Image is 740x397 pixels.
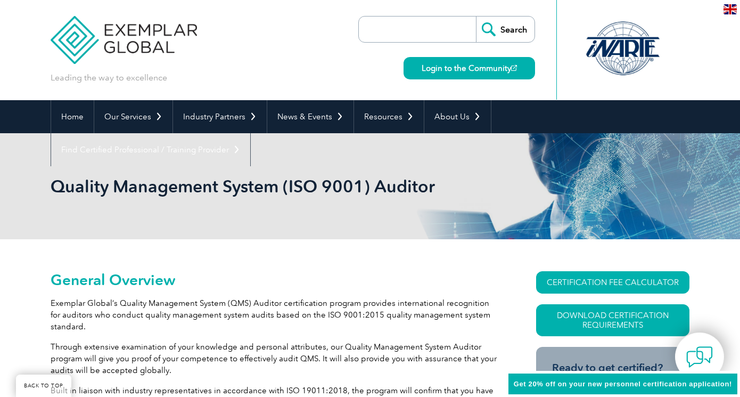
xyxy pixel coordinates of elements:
[476,17,535,42] input: Search
[173,100,267,133] a: Industry Partners
[51,341,498,376] p: Through extensive examination of your knowledge and personal attributes, our Quality Management S...
[536,304,689,336] a: Download Certification Requirements
[51,100,94,133] a: Home
[424,100,491,133] a: About Us
[267,100,353,133] a: News & Events
[511,65,517,71] img: open_square.png
[536,271,689,294] a: CERTIFICATION FEE CALCULATOR
[354,100,424,133] a: Resources
[16,375,71,397] a: BACK TO TOP
[51,133,250,166] a: Find Certified Professional / Training Provider
[404,57,535,79] a: Login to the Community
[94,100,172,133] a: Our Services
[51,176,459,197] h1: Quality Management System (ISO 9001) Auditor
[723,4,737,14] img: en
[552,361,673,375] h3: Ready to get certified?
[51,72,167,84] p: Leading the way to excellence
[51,297,498,333] p: Exemplar Global’s Quality Management System (QMS) Auditor certification program provides internat...
[514,380,732,388] span: Get 20% off on your new personnel certification application!
[686,344,713,370] img: contact-chat.png
[51,271,498,288] h2: General Overview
